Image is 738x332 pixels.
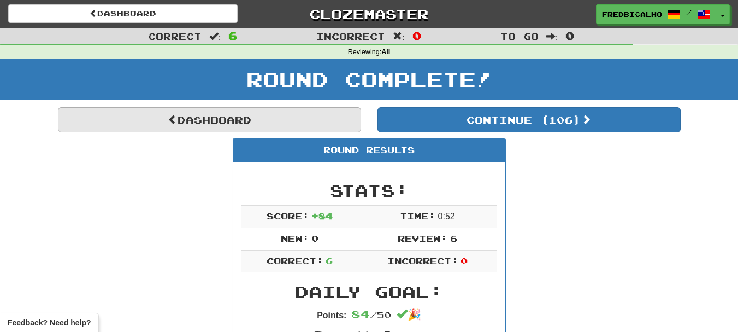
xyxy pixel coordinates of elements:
span: Time: [400,211,435,221]
span: 6 [450,233,457,243]
span: Incorrect [316,31,385,42]
strong: Points: [317,311,346,320]
span: New: [281,233,309,243]
span: Review: [398,233,447,243]
span: Open feedback widget [8,317,91,328]
button: Continue (106) [377,107,681,132]
span: Correct: [267,255,323,266]
strong: All [381,48,390,56]
span: 0 [460,255,468,266]
span: 🎉 [397,308,421,321]
span: : [209,32,221,41]
a: Clozemaster [254,4,483,24]
h1: Round Complete! [4,68,734,90]
h2: Stats: [241,182,497,200]
div: Round Results [233,138,505,162]
span: Incorrect: [387,255,458,266]
span: To go [500,31,539,42]
span: 6 [228,29,238,42]
span: / 50 [351,310,391,320]
span: 0 [565,29,575,42]
span: 6 [326,255,333,266]
span: Correct [148,31,202,42]
a: fredbicalho / [596,4,716,24]
a: Dashboard [8,4,238,23]
span: / [686,9,692,16]
span: : [393,32,405,41]
span: 0 [412,29,422,42]
span: 0 [311,233,318,243]
a: Dashboard [58,107,361,132]
span: 0 : 52 [438,212,455,221]
span: fredbicalho [602,9,662,19]
span: + 84 [311,211,333,221]
span: 84 [351,307,370,321]
span: : [546,32,558,41]
h2: Daily Goal: [241,283,497,301]
span: Score: [267,211,309,221]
